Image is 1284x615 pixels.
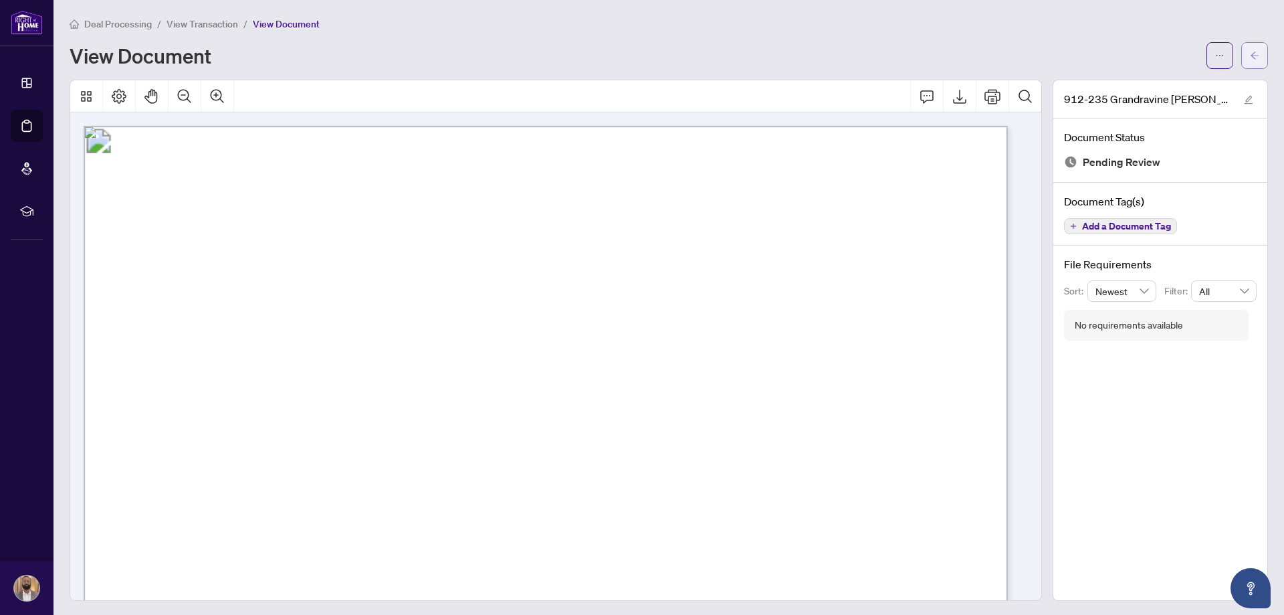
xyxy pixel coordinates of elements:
span: Deal Processing [84,18,152,30]
h1: View Document [70,45,211,66]
button: Open asap [1230,568,1271,608]
span: ellipsis [1215,51,1224,60]
p: Sort: [1064,284,1087,298]
span: 912-235 Grandravine [PERSON_NAME].pdf [1064,91,1231,107]
img: Document Status [1064,155,1077,169]
span: home [70,19,79,29]
span: View Document [253,18,320,30]
img: Profile Icon [14,576,39,601]
span: Add a Document Tag [1082,222,1171,231]
li: / [243,16,247,31]
span: arrow-left [1250,51,1259,60]
img: logo [11,10,43,35]
h4: Document Status [1064,129,1257,145]
span: All [1199,281,1249,301]
button: Add a Document Tag [1064,218,1177,234]
h4: Document Tag(s) [1064,193,1257,209]
span: edit [1244,95,1253,104]
p: Filter: [1164,284,1191,298]
span: Pending Review [1083,153,1160,171]
h4: File Requirements [1064,256,1257,272]
span: View Transaction [167,18,238,30]
span: plus [1070,223,1077,230]
span: Newest [1095,281,1149,301]
div: No requirements available [1075,318,1183,333]
li: / [157,16,161,31]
